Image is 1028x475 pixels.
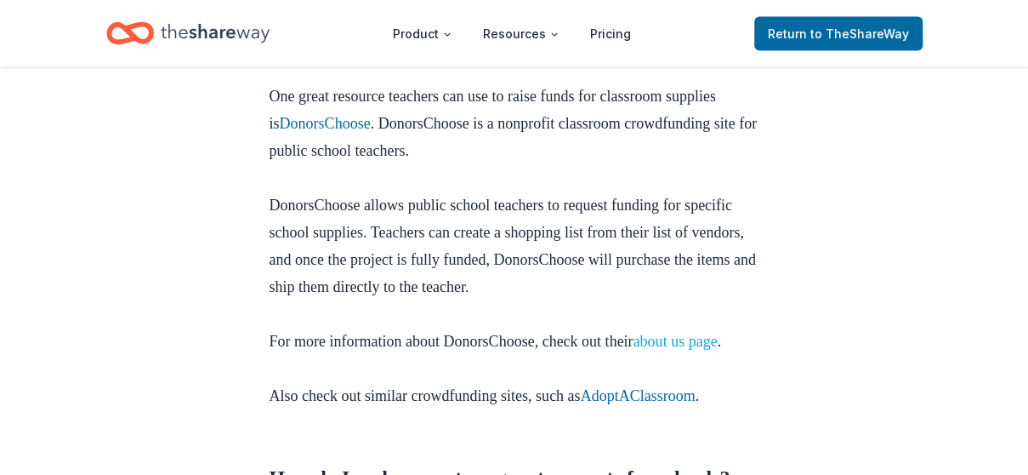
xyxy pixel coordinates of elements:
[768,24,909,44] span: Return
[270,328,759,382] p: For more information about DonorsChoose, check out their .
[106,14,270,54] a: Home
[280,115,371,132] a: DonorsChoose
[379,14,645,54] nav: Main
[270,192,759,328] p: DonorsChoose allows public school teachers to request funding for specific school supplies. Teach...
[810,26,909,41] span: to TheShareWay
[580,387,695,404] a: AdoptAClassroom
[754,17,923,51] a: Returnto TheShareWay
[270,83,759,192] p: One great resource teachers can use to raise funds for classroom supplies is . DonorsChoose is a ...
[576,17,645,51] a: Pricing
[633,333,717,350] a: about us page
[379,17,466,51] button: Product
[469,17,573,51] button: Resources
[270,382,759,464] p: Also check out similar crowdfunding sites, such as .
